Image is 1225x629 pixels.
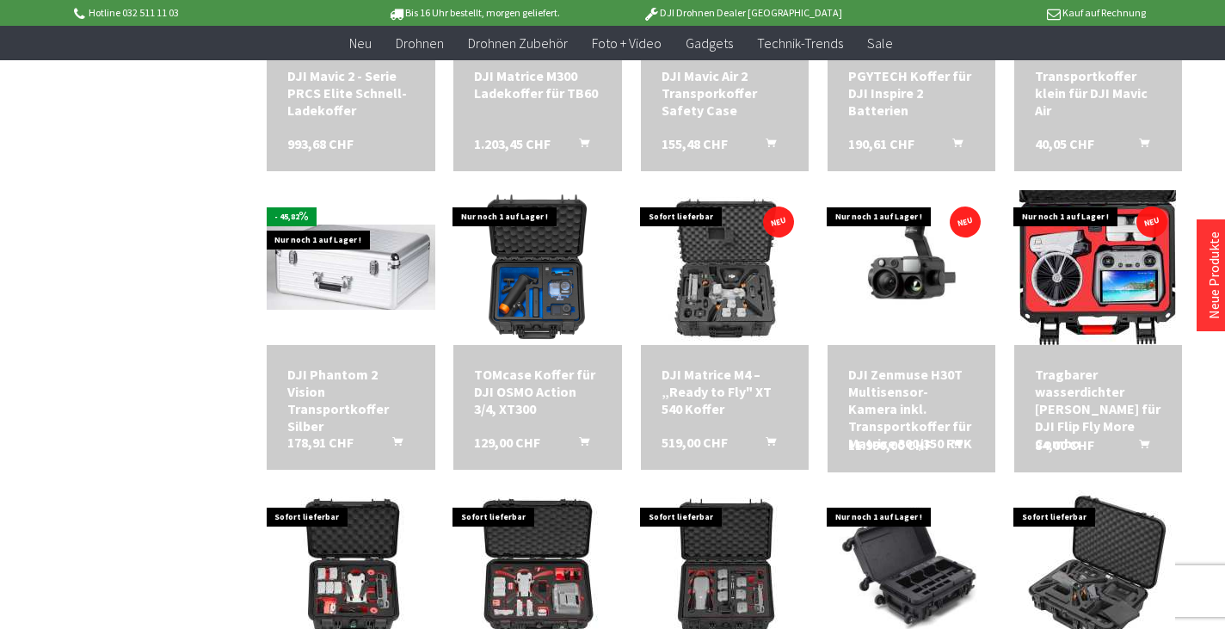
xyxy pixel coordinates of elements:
button: In den Warenkorb [745,434,786,456]
a: Tragbarer wasserdichter [PERSON_NAME] für DJI Flip Fly More Combo 84,00 CHF In den Warenkorb [1035,366,1161,452]
img: Tragbarer wasserdichter Hartschalenkoffer für DJI Flip Fly More Combo [1019,190,1176,345]
span: Sale [867,34,893,52]
div: PGYTECH Koffer für DJI Inspire 2 Batterien [848,67,975,119]
img: DJI Zenmuse H30T Multisensor-Kamera inkl. Transportkoffer für Matrice 300/350 RTK [828,204,995,330]
span: Drohnen Zubehör [468,34,568,52]
p: DJI Drohnen Dealer [GEOGRAPHIC_DATA] [608,3,877,23]
a: Drohnen Zubehör [456,26,580,61]
span: 519,00 CHF [662,434,728,451]
span: 40,05 CHF [1035,135,1094,152]
span: 155,48 CHF [662,135,728,152]
a: Sale [855,26,905,61]
img: DJI Phantom 2 Vision Transportkoffer Silber [267,225,434,309]
a: Gadgets [674,26,745,61]
span: Technik-Trends [757,34,843,52]
button: In den Warenkorb [372,434,413,456]
div: Transportkoffer klein für DJI Mavic Air [1035,67,1161,119]
div: DJI Matrice M300 Ladekoffer für TB60 [474,67,600,102]
a: Drohnen [384,26,456,61]
a: DJI Mavic Air 2 Transporkoffer Safety Case 155,48 CHF In den Warenkorb [662,67,788,119]
span: Gadgets [686,34,733,52]
a: Transportkoffer klein für DJI Mavic Air 40,05 CHF In den Warenkorb [1035,67,1161,119]
button: In den Warenkorb [558,434,600,456]
a: Neu [337,26,384,61]
button: In den Warenkorb [932,135,973,157]
a: TOMcase Koffer für DJI OSMO Action 3/4, XT300 129,00 CHF In den Warenkorb [474,366,600,417]
button: In den Warenkorb [1118,436,1160,459]
span: Drohnen [396,34,444,52]
a: DJI Matrice M4 – „Ready to Fly" XT 540 Koffer 519,00 CHF In den Warenkorb [662,366,788,417]
div: Tragbarer wasserdichter [PERSON_NAME] für DJI Flip Fly More Combo [1035,366,1161,452]
span: 993,68 CHF [287,135,354,152]
div: DJI Zenmuse H30T Multisensor-Kamera inkl. Transportkoffer für Matrice 300/350 RTK [848,366,975,452]
button: In den Warenkorb [932,436,973,459]
a: DJI Mavic 2 - Serie PRCS Elite Schnell-Ladekoffer 993,68 CHF [287,67,414,119]
img: TOMcase Koffer für DJI OSMO Action 3/4, XT300 [460,190,615,345]
span: Foto + Video [592,34,662,52]
div: DJI Phantom 2 Vision Transportkoffer Silber [287,366,414,435]
p: Kauf auf Rechnung [877,3,1145,23]
div: DJI Matrice M4 – „Ready to Fly" XT 540 Koffer [662,366,788,417]
a: Neue Produkte [1205,231,1222,319]
span: 11.990,00 CHF [848,436,932,453]
span: 1.203,45 CHF [474,135,551,152]
a: DJI Matrice M300 Ladekoffer für TB60 1.203,45 CHF In den Warenkorb [474,67,600,102]
a: Technik-Trends [745,26,855,61]
div: DJI Mavic 2 - Serie PRCS Elite Schnell-Ladekoffer [287,67,414,119]
span: 84,00 CHF [1035,436,1094,453]
button: In den Warenkorb [558,135,600,157]
span: 190,61 CHF [848,135,914,152]
p: Hotline 032 511 11 03 [71,3,339,23]
img: DJI Matrice M4 – „Ready to Fly" XT 540 Koffer [647,190,802,345]
a: DJI Zenmuse H30T Multisensor-Kamera inkl. Transportkoffer für Matrice 300/350 RTK 11.990,00 CHF I... [848,366,975,452]
a: PGYTECH Koffer für DJI Inspire 2 Batterien 190,61 CHF In den Warenkorb [848,67,975,119]
p: Bis 16 Uhr bestellt, morgen geliefert. [339,3,607,23]
span: 178,91 CHF [287,434,354,451]
span: Neu [349,34,372,52]
a: DJI Phantom 2 Vision Transportkoffer Silber 178,91 CHF In den Warenkorb [287,366,414,435]
div: TOMcase Koffer für DJI OSMO Action 3/4, XT300 [474,366,600,417]
span: 129,00 CHF [474,434,540,451]
a: Foto + Video [580,26,674,61]
div: DJI Mavic Air 2 Transporkoffer Safety Case [662,67,788,119]
button: In den Warenkorb [745,135,786,157]
button: In den Warenkorb [1118,135,1160,157]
